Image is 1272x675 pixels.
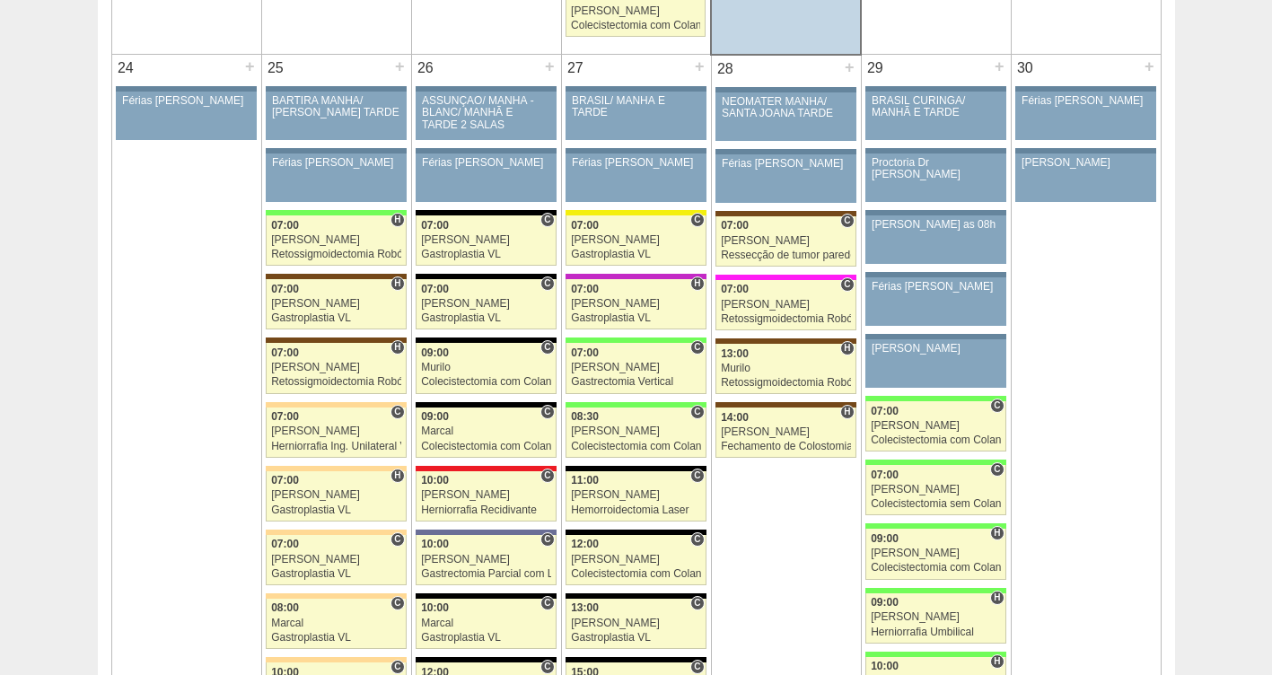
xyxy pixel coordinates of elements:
div: Proctoria Dr [PERSON_NAME] [872,157,1000,180]
div: Key: Santa Joana [266,274,406,279]
span: Consultório [540,405,554,419]
span: 07:00 [871,405,899,417]
span: 07:00 [271,219,299,232]
a: H 09:00 [PERSON_NAME] Herniorrafia Umbilical [865,593,1005,644]
a: C 07:00 [PERSON_NAME] Gastroplastia VL [416,215,556,266]
span: 10:00 [421,538,449,550]
a: C 08:00 Marcal Gastroplastia VL [266,599,406,649]
a: H 07:00 [PERSON_NAME] Gastroplastia VL [566,279,706,329]
a: Férias [PERSON_NAME] [1015,92,1155,140]
span: 07:00 [571,219,599,232]
a: C 07:00 [PERSON_NAME] Colecistectomia com Colangiografia VL [865,401,1005,451]
div: [PERSON_NAME] [571,554,701,565]
div: Key: Aviso [116,86,256,92]
a: C 10:00 [PERSON_NAME] Herniorrafia Recidivante [416,471,556,522]
div: Herniorrafia Ing. Unilateral VL [271,441,401,452]
div: Key: Aviso [715,87,855,92]
div: + [1142,55,1157,78]
div: [PERSON_NAME] [721,426,851,438]
span: Consultório [540,213,554,227]
a: Férias [PERSON_NAME] [266,153,406,202]
a: Férias [PERSON_NAME] [416,153,556,202]
div: Key: Vila Nova Star [416,530,556,535]
span: Consultório [540,469,554,483]
div: + [842,56,857,79]
div: Key: Pro Matre [715,275,855,280]
div: Colecistectomia sem Colangiografia VL [871,498,1001,510]
div: + [992,55,1007,78]
div: Gastrectomia Parcial com Linfadenectomia [421,568,551,580]
div: [PERSON_NAME] [571,234,701,246]
span: Consultório [990,462,1004,477]
div: [PERSON_NAME] [421,234,551,246]
span: 07:00 [721,283,749,295]
div: [PERSON_NAME] [571,489,701,501]
span: 07:00 [721,219,749,232]
a: Proctoria Dr [PERSON_NAME] [865,153,1005,202]
a: H 13:00 Murilo Retossigmoidectomia Robótica [715,344,855,394]
div: Key: Aviso [865,272,1005,277]
div: 28 [712,56,740,83]
span: 08:30 [571,410,599,423]
span: 07:00 [421,219,449,232]
div: Key: Brasil [865,588,1005,593]
div: Férias [PERSON_NAME] [722,158,850,170]
a: BRASIL CURINGA/ MANHÃ E TARDE [865,92,1005,140]
div: Key: Brasil [865,652,1005,657]
div: Key: Blanc [416,210,556,215]
div: [PERSON_NAME] [721,299,851,311]
span: 07:00 [271,346,299,359]
span: Consultório [540,660,554,674]
div: Gastroplastia VL [271,504,401,516]
div: Key: Aviso [416,148,556,153]
a: Férias [PERSON_NAME] [116,92,256,140]
span: 07:00 [271,474,299,487]
div: [PERSON_NAME] [871,420,1001,432]
a: H 07:00 [PERSON_NAME] Retossigmoidectomia Robótica [266,343,406,393]
a: BRASIL/ MANHÃ E TARDE [566,92,706,140]
div: Gastroplastia VL [421,312,551,324]
div: [PERSON_NAME] [571,298,701,310]
a: H 07:00 [PERSON_NAME] Gastroplastia VL [266,279,406,329]
div: Key: Blanc [416,337,556,343]
a: C 09:00 Marcal Colecistectomia com Colangiografia VL [416,408,556,458]
div: Key: Aviso [266,148,406,153]
span: Consultório [390,596,404,610]
a: C 10:00 [PERSON_NAME] Gastrectomia Parcial com Linfadenectomia [416,535,556,585]
div: Key: Aviso [566,148,706,153]
a: NEOMATER MANHÃ/ SANTA JOANA TARDE [715,92,855,141]
a: C 11:00 [PERSON_NAME] Hemorroidectomia Laser [566,471,706,522]
span: 10:00 [421,474,449,487]
span: Hospital [840,341,854,355]
a: H 09:00 [PERSON_NAME] Colecistectomia com Colangiografia VL [865,529,1005,579]
div: BRASIL/ MANHÃ E TARDE [572,95,700,118]
span: 14:00 [721,411,749,424]
div: Colecistectomia com Colangiografia VL [871,434,1001,446]
a: C 07:00 [PERSON_NAME] Gastroplastia VL [416,279,556,329]
div: Key: Blanc [566,466,706,471]
div: Gastroplastia VL [271,568,401,580]
div: 25 [262,55,290,82]
span: Hospital [390,340,404,355]
div: Key: Santa Rita [566,210,706,215]
span: Hospital [840,405,854,419]
div: [PERSON_NAME] [571,425,701,437]
div: Key: Brasil [865,396,1005,401]
div: Key: Bartira [266,402,406,408]
div: Key: Blanc [416,593,556,599]
a: Férias [PERSON_NAME] [865,277,1005,326]
span: Consultório [690,469,704,483]
div: 26 [412,55,440,82]
div: Key: Blanc [566,593,706,599]
a: H 07:00 [PERSON_NAME] Gastroplastia VL [266,471,406,522]
div: [PERSON_NAME] [421,489,551,501]
a: C 07:00 [PERSON_NAME] Gastroplastia VL [266,535,406,585]
div: Key: Aviso [1015,86,1155,92]
div: Key: Maria Braido [566,274,706,279]
div: Key: Bartira [266,466,406,471]
span: 07:00 [271,538,299,550]
span: Consultório [390,405,404,419]
a: C 07:00 [PERSON_NAME] Retossigmoidectomia Robótica [715,280,855,330]
span: Consultório [540,340,554,355]
div: + [692,55,707,78]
